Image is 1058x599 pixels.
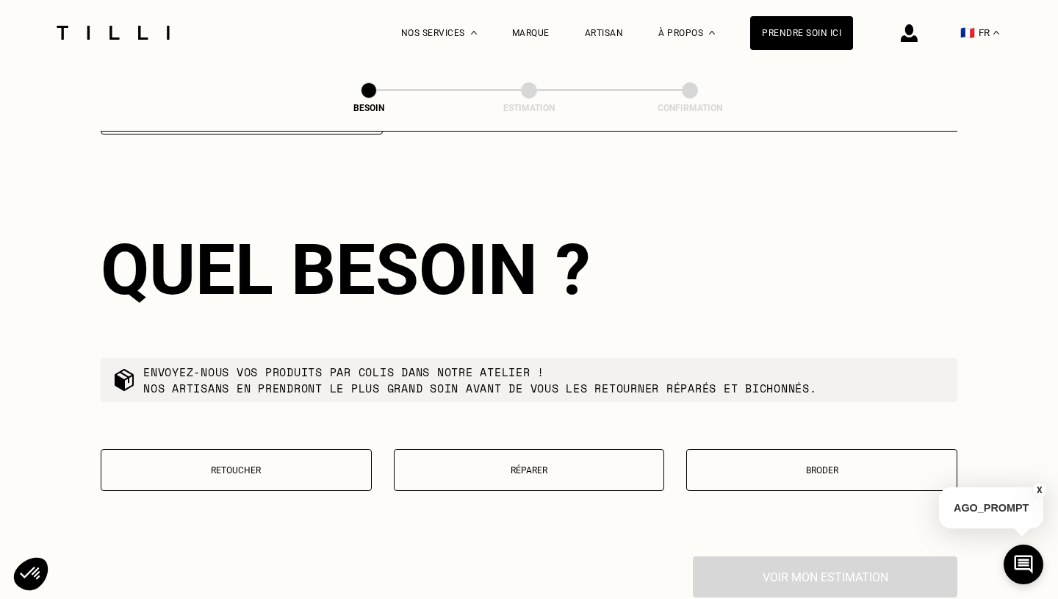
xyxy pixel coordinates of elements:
a: Artisan [585,28,624,38]
p: Envoyez-nous vos produits par colis dans notre atelier ! Nos artisans en prendront le plus grand ... [143,364,817,396]
a: Marque [512,28,550,38]
button: Broder [686,449,957,491]
button: Retoucher [101,449,372,491]
a: Prendre soin ici [750,16,853,50]
div: Besoin [295,103,442,113]
button: Réparer [394,449,665,491]
div: Estimation [456,103,602,113]
img: menu déroulant [993,31,999,35]
img: icône connexion [901,24,918,42]
button: X [1032,482,1047,498]
img: Menu déroulant à propos [709,31,715,35]
img: commande colis [112,368,136,392]
img: Menu déroulant [471,31,477,35]
div: Quel besoin ? [101,229,957,311]
div: Confirmation [616,103,763,113]
p: AGO_PROMPT [939,487,1043,528]
p: Retoucher [109,465,364,476]
span: 🇫🇷 [960,26,975,40]
img: Logo du service de couturière Tilli [51,26,175,40]
p: Réparer [402,465,657,476]
p: Broder [694,465,949,476]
